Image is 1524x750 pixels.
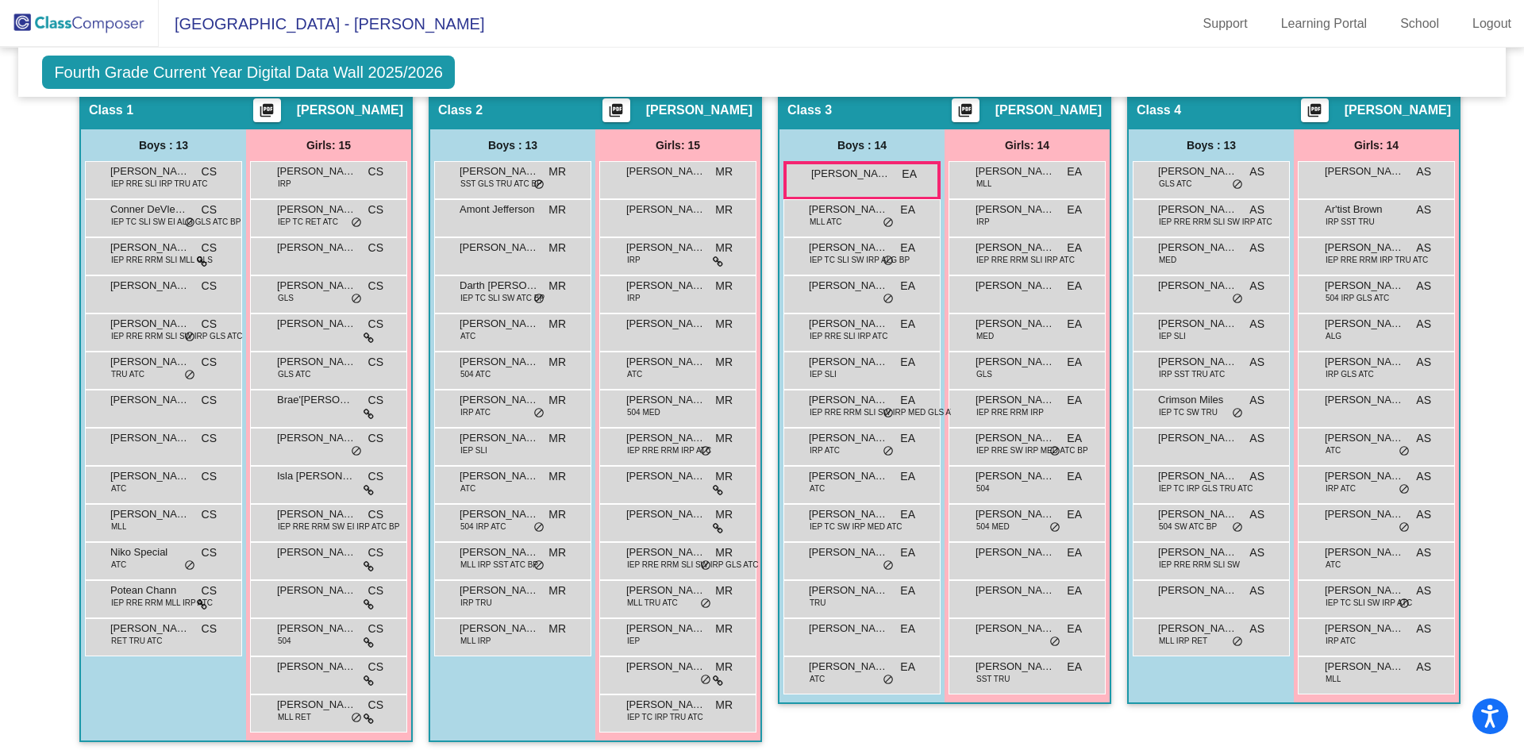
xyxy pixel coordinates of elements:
span: GLS [976,368,992,380]
span: GLS ATC [278,368,311,380]
span: [PERSON_NAME] [976,278,1055,294]
span: EA [1067,354,1082,371]
span: do_not_disturb_alt [533,293,545,306]
span: EA [1067,278,1082,294]
span: EA [1067,506,1082,523]
span: ATC [627,368,642,380]
span: MR [548,202,566,218]
span: do_not_disturb_alt [1049,521,1060,534]
span: do_not_disturb_alt [1232,521,1243,534]
span: [PERSON_NAME] [PERSON_NAME] [460,392,539,408]
span: AS [1416,163,1431,180]
span: CS [368,354,383,371]
span: IEP SLI [460,444,487,456]
span: MR [548,240,566,256]
span: do_not_disturb_alt [184,560,195,572]
span: EA [1067,240,1082,256]
span: [PERSON_NAME] [976,316,1055,332]
span: do_not_disturb_alt [883,560,894,572]
div: Girls: 15 [246,129,411,161]
span: [PERSON_NAME] [110,354,190,370]
span: MR [548,430,566,447]
span: [PERSON_NAME] [277,240,356,256]
span: MR [715,354,733,371]
span: [PERSON_NAME] [1158,544,1237,560]
span: [PERSON_NAME] [297,102,403,118]
span: [PERSON_NAME] [110,316,190,332]
span: [PERSON_NAME] [809,430,888,446]
span: CS [368,240,383,256]
span: IRP SST TRU [1326,216,1375,228]
span: [PERSON_NAME] [460,468,539,484]
span: CS [202,240,217,256]
span: [PERSON_NAME] [626,163,706,179]
span: [PERSON_NAME] [626,240,706,256]
span: CS [368,544,383,561]
span: Niko Special [110,544,190,560]
span: IRP SST TRU ATC [1159,368,1225,380]
span: CS [368,392,383,409]
span: EA [900,392,915,409]
span: [PERSON_NAME] [976,468,1055,484]
span: ALG [1326,330,1341,342]
span: [PERSON_NAME] [1325,316,1404,332]
span: [PERSON_NAME] [1158,240,1237,256]
span: ATC [810,483,825,494]
span: IEP TC SLI SW IRP ALG BP [810,254,910,266]
span: CS [202,583,217,599]
span: [PERSON_NAME] [646,102,752,118]
span: EA [900,468,915,485]
div: Boys : 14 [779,129,945,161]
mat-icon: picture_as_pdf [257,102,276,125]
button: Print Students Details [253,98,281,122]
span: [PERSON_NAME] [626,392,706,408]
span: [PERSON_NAME] [809,278,888,294]
span: do_not_disturb_alt [1399,445,1410,458]
span: IEP TC SLI SW EI ALG GLS ATC BP [111,216,241,228]
span: [PERSON_NAME] [811,166,891,182]
span: 504 IRP ATC [460,521,506,533]
span: do_not_disturb_alt [1232,179,1243,191]
span: AS [1416,468,1431,485]
mat-icon: picture_as_pdf [1305,102,1324,125]
div: Boys : 13 [430,129,595,161]
span: MR [715,506,733,523]
span: [PERSON_NAME] [110,506,190,522]
span: [GEOGRAPHIC_DATA] - [PERSON_NAME] [159,11,484,37]
span: do_not_disturb_alt [533,179,545,191]
span: AS [1249,240,1264,256]
span: [PERSON_NAME] [460,430,539,446]
span: MR [548,544,566,561]
span: MR [548,278,566,294]
span: [PERSON_NAME] [995,102,1102,118]
span: do_not_disturb_alt [1049,445,1060,458]
span: CS [202,392,217,409]
a: Logout [1460,11,1524,37]
span: MLL ATC [810,216,842,228]
span: IEP RRE RRM SW EI IRP ATC BP [278,521,399,533]
span: MED [976,330,994,342]
span: [PERSON_NAME] [1325,430,1404,446]
span: CS [368,506,383,523]
span: [PERSON_NAME] [1158,506,1237,522]
span: Potean Chann [110,583,190,598]
span: Ar'tist Brown [1325,202,1404,217]
span: [PERSON_NAME] [809,392,888,408]
a: School [1387,11,1452,37]
span: CS [368,468,383,485]
span: [PERSON_NAME] [1325,163,1404,179]
span: do_not_disturb_alt [883,407,894,420]
span: [PERSON_NAME] [976,506,1055,522]
span: CS [202,202,217,218]
span: do_not_disturb_alt [883,293,894,306]
div: Girls: 14 [1294,129,1459,161]
span: Class 4 [1137,102,1181,118]
span: AS [1249,430,1264,447]
span: MLL [111,521,126,533]
span: EA [900,202,915,218]
span: Class 2 [438,102,483,118]
span: MR [548,468,566,485]
span: do_not_disturb_alt [184,369,195,382]
span: Conner DeVleeschouwer [110,202,190,217]
span: [PERSON_NAME] [1345,102,1451,118]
